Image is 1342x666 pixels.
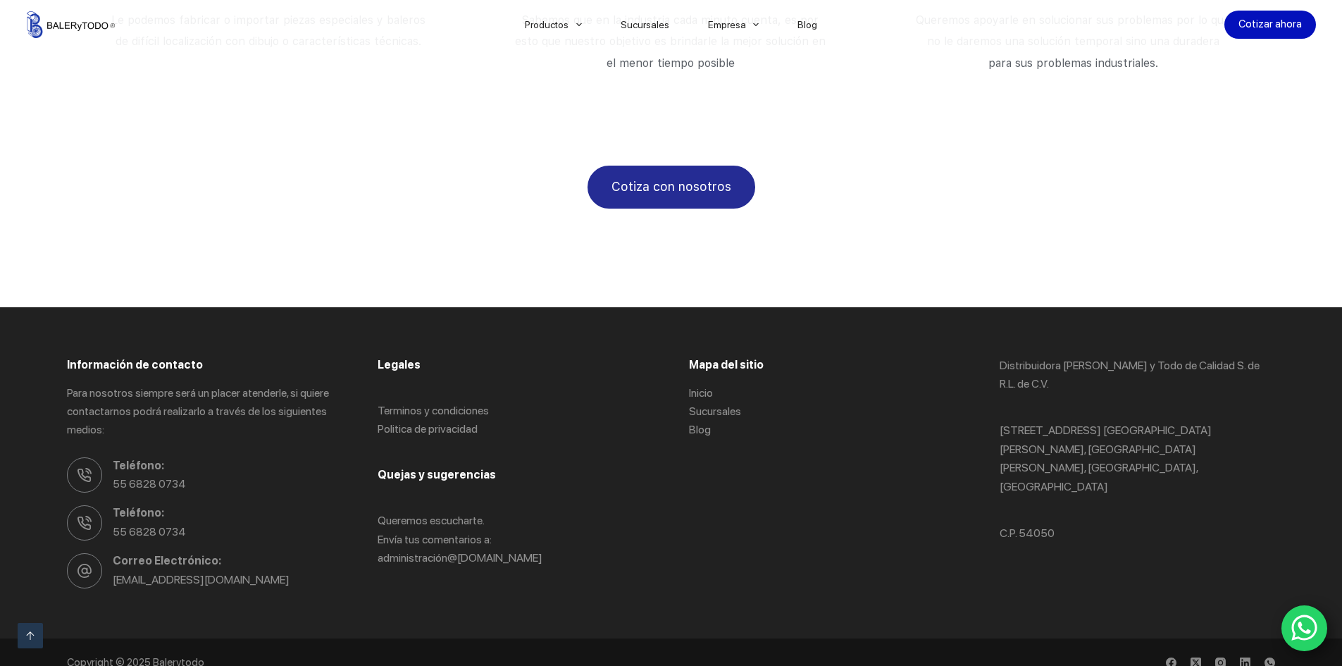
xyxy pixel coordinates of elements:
[378,468,496,481] span: Quejas y sugerencias
[378,404,489,417] a: Terminos y condiciones
[588,166,755,209] a: Cotiza con nosotros
[1281,605,1328,652] a: WhatsApp
[67,357,342,374] h3: Información de contacto
[1000,524,1275,543] p: C.P. 54050
[113,457,342,475] span: Teléfono:
[113,477,186,491] a: 55 6828 0734
[378,422,478,436] a: Politica de privacidad
[67,384,342,440] p: Para nosotros siempre será un placer atenderle, si quiere contactarnos podrá realizarlo a través ...
[916,13,1234,70] span: Queremos apoyarle en solucionar sus problemas por lo que no le daremos una solución temporal sino...
[1000,421,1275,496] p: [STREET_ADDRESS] [GEOGRAPHIC_DATA][PERSON_NAME], [GEOGRAPHIC_DATA][PERSON_NAME], [GEOGRAPHIC_DATA...
[27,11,115,38] img: Balerytodo
[378,358,421,371] span: Legales
[1224,11,1316,39] a: Cotizar ahora
[689,423,711,436] a: Blog
[689,386,713,400] a: Inicio
[515,13,829,70] span: Sabemos que en la industria cada minuto cuenta, es por esto que nuestro objetivo es brindarle la ...
[113,525,186,538] a: 55 6828 0734
[378,512,653,567] p: Queremos escucharte. Envía tus comentarios a: administració n@[DOMAIN_NAME]
[689,405,741,418] a: Sucursales
[689,357,964,374] h3: Mapa del sitio
[113,504,342,522] span: Teléfono:
[113,552,342,570] span: Correo Electrónico:
[611,177,731,197] span: Cotiza con nosotros
[113,573,290,586] a: [EMAIL_ADDRESS][DOMAIN_NAME]
[18,623,43,648] a: Ir arriba
[1000,357,1275,394] p: Distribuidora [PERSON_NAME] y Todo de Calidad S. de R.L. de C.V.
